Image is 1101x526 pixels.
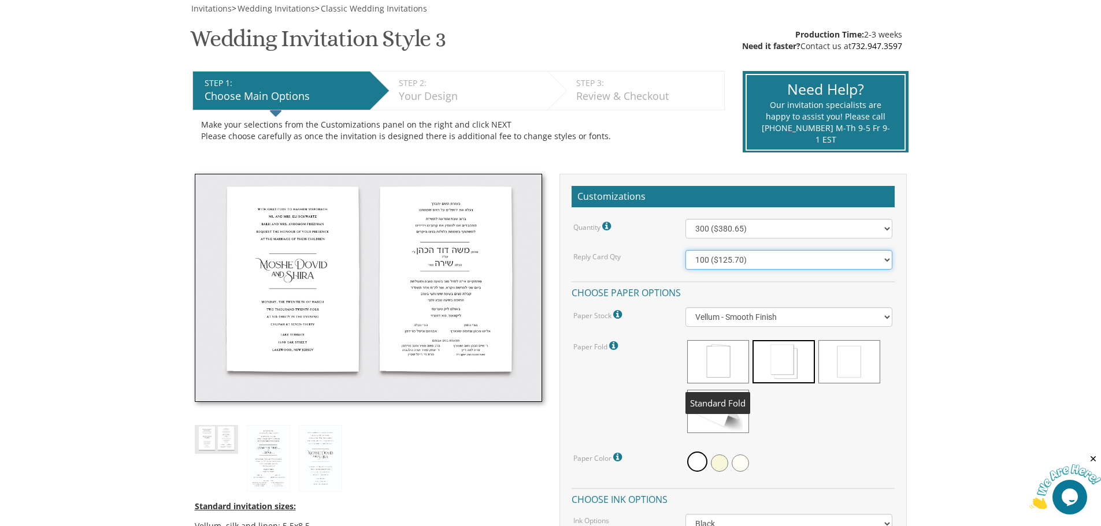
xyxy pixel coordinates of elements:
span: Wedding Invitations [238,3,315,14]
label: Ink Options [573,516,609,525]
img: style3_thumb.jpg [195,174,542,402]
span: Production Time: [795,29,864,40]
span: > [232,3,315,14]
span: Classic Wedding Invitations [321,3,427,14]
span: Invitations [191,3,232,14]
a: 732.947.3597 [851,40,902,51]
img: style3_thumb.jpg [195,425,238,453]
img: style3_heb.jpg [247,425,290,492]
div: 2-3 weeks Contact us at [742,29,902,52]
label: Paper Color [573,450,625,465]
div: Your Design [399,89,542,104]
span: Need it faster? [742,40,800,51]
div: Our invitation specialists are happy to assist you! Please call [PHONE_NUMBER] M-Th 9-5 Fr 9-1 EST [761,99,890,146]
h4: Choose paper options [572,281,895,301]
div: Choose Main Options [205,89,364,104]
div: STEP 3: [576,77,718,89]
label: Quantity [573,219,614,234]
span: > [315,3,427,14]
span: Standard invitation sizes: [195,501,296,512]
h4: Choose ink options [572,488,895,508]
a: Wedding Invitations [236,3,315,14]
h1: Wedding Invitation Style 3 [190,26,446,60]
div: STEP 1: [205,77,364,89]
a: Classic Wedding Invitations [320,3,427,14]
div: STEP 2: [399,77,542,89]
label: Reply Card Qty [573,252,621,262]
iframe: chat widget [1029,454,1101,509]
label: Paper Fold [573,338,621,353]
h2: Customizations [572,186,895,208]
img: style3_eng.jpg [299,425,342,492]
div: Review & Checkout [576,89,718,104]
div: Make your selections from the Customizations panel on the right and click NEXT Please choose care... [201,119,716,142]
a: Invitations [190,3,232,14]
label: Paper Stock [573,307,625,322]
div: Need Help? [761,79,890,100]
